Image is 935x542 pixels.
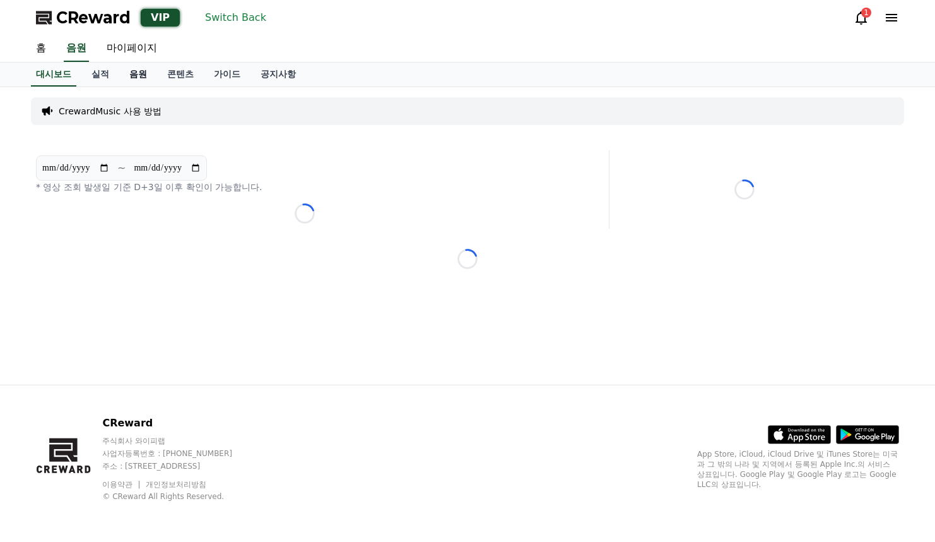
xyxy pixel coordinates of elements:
[36,8,131,28] a: CReward
[119,63,157,87] a: 음원
[81,63,119,87] a: 실적
[102,491,256,502] p: © CReward All Rights Reserved.
[861,8,871,18] div: 1
[64,35,89,62] a: 음원
[204,63,250,87] a: 가이드
[102,449,256,459] p: 사업자등록번호 : [PHONE_NUMBER]
[102,461,256,471] p: 주소 : [STREET_ADDRESS]
[697,449,899,490] p: App Store, iCloud, iCloud Drive 및 iTunes Store는 미국과 그 밖의 나라 및 지역에서 등록된 Apple Inc.의 서비스 상표입니다. Goo...
[59,105,162,117] a: CrewardMusic 사용 방법
[141,9,180,27] div: VIP
[102,480,142,489] a: 이용약관
[102,436,256,446] p: 주식회사 와이피랩
[31,63,76,87] a: 대시보드
[854,10,869,25] a: 1
[250,63,306,87] a: 공지사항
[56,8,131,28] span: CReward
[97,35,167,62] a: 마이페이지
[36,181,573,193] p: * 영상 조회 발생일 기준 D+3일 이후 확인이 가능합니다.
[102,416,256,431] p: CReward
[200,8,271,28] button: Switch Back
[157,63,204,87] a: 콘텐츠
[117,160,126,176] p: ~
[26,35,56,62] a: 홈
[146,480,206,489] a: 개인정보처리방침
